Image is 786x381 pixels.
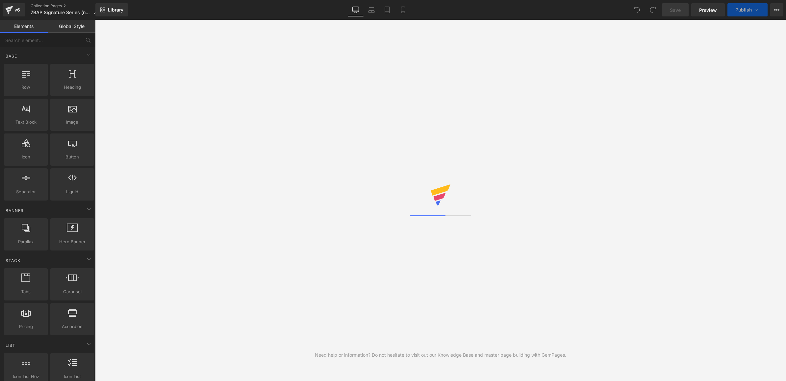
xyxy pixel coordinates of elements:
span: Button [52,154,92,160]
span: Icon [6,154,46,160]
div: Need help or information? Do not hesitate to visit out our Knowledge Base and master page buildin... [315,351,566,359]
a: Collection Pages [31,3,104,9]
span: Stack [5,257,21,264]
div: v6 [13,6,21,14]
span: Icon List Hoz [6,373,46,380]
span: 7BAP Signature Series (new) [31,10,91,15]
button: Undo [630,3,644,16]
a: v6 [3,3,25,16]
span: List [5,342,16,348]
span: Base [5,53,18,59]
span: Icon List [52,373,92,380]
a: Desktop [348,3,364,16]
span: Carousel [52,288,92,295]
span: Hero Banner [52,238,92,245]
a: Mobile [395,3,411,16]
span: Library [108,7,123,13]
span: Liquid [52,188,92,195]
span: Parallax [6,238,46,245]
a: New Library [95,3,128,16]
span: Text Block [6,119,46,126]
button: Redo [646,3,659,16]
span: Heading [52,84,92,91]
span: Banner [5,207,24,214]
span: Preview [699,7,717,13]
span: Publish [735,7,752,12]
a: Global Style [48,20,95,33]
a: Laptop [364,3,379,16]
button: More [770,3,783,16]
span: Separator [6,188,46,195]
a: Tablet [379,3,395,16]
a: Preview [691,3,725,16]
span: Tabs [6,288,46,295]
span: Pricing [6,323,46,330]
button: Publish [727,3,768,16]
span: Accordion [52,323,92,330]
span: Image [52,119,92,126]
span: Save [670,7,681,13]
span: Row [6,84,46,91]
